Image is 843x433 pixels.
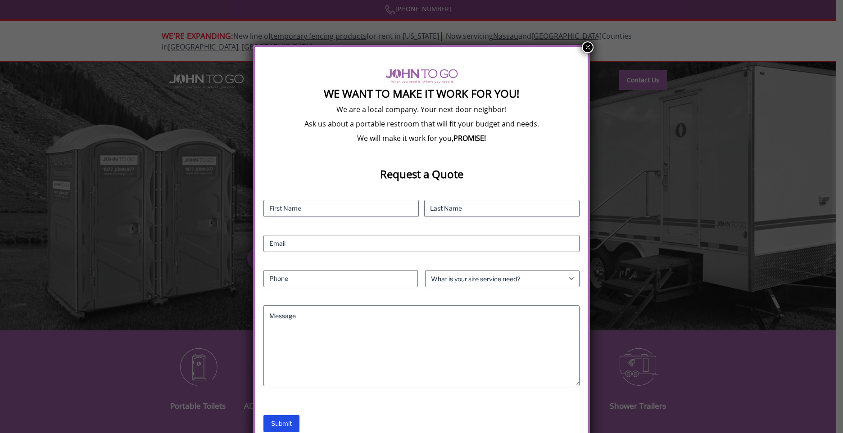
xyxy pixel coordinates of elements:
strong: Request a Quote [380,167,463,181]
b: PROMISE! [453,133,486,143]
p: We will make it work for you, [263,133,580,143]
p: Ask us about a portable restroom that will fit your budget and needs. [263,119,580,129]
strong: We Want To Make It Work For You! [324,86,519,101]
input: Phone [263,270,418,287]
img: logo of viptogo [385,69,458,83]
input: Last Name [424,200,580,217]
p: We are a local company. Your next door neighbor! [263,104,580,114]
button: Close [582,41,594,53]
input: Submit [263,415,299,432]
input: First Name [263,200,419,217]
input: Email [263,235,580,252]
